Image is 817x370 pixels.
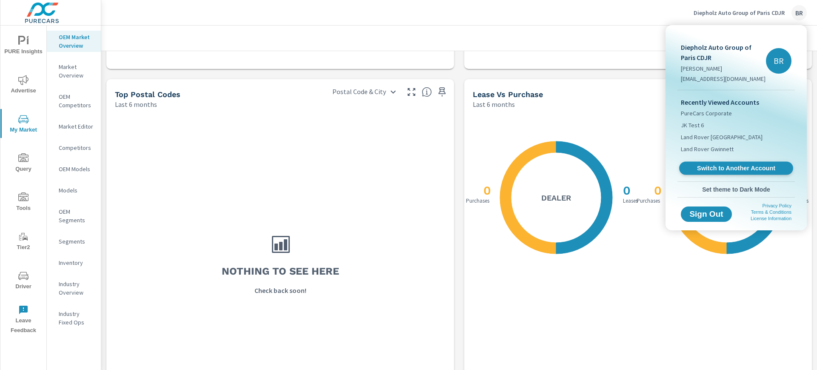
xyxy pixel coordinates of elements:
span: Set theme to Dark Mode [681,186,791,193]
span: PureCars Corporate [681,109,732,118]
span: Land Rover Gwinnett [681,145,734,153]
span: Sign Out [688,210,725,218]
p: Diepholz Auto Group of Paris CDJR [681,42,766,63]
a: Terms & Conditions [751,209,791,215]
span: JK Test 6 [681,121,704,129]
p: [EMAIL_ADDRESS][DOMAIN_NAME] [681,75,766,83]
div: BR [766,48,791,74]
a: Switch to Another Account [679,162,793,175]
a: License Information [751,216,791,221]
button: Sign Out [681,207,732,222]
p: [PERSON_NAME] [681,64,766,73]
a: Privacy Policy [763,203,791,208]
p: Recently Viewed Accounts [681,97,791,107]
span: Switch to Another Account [684,164,788,172]
button: Set theme to Dark Mode [677,182,795,197]
span: Land Rover [GEOGRAPHIC_DATA] [681,133,763,141]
